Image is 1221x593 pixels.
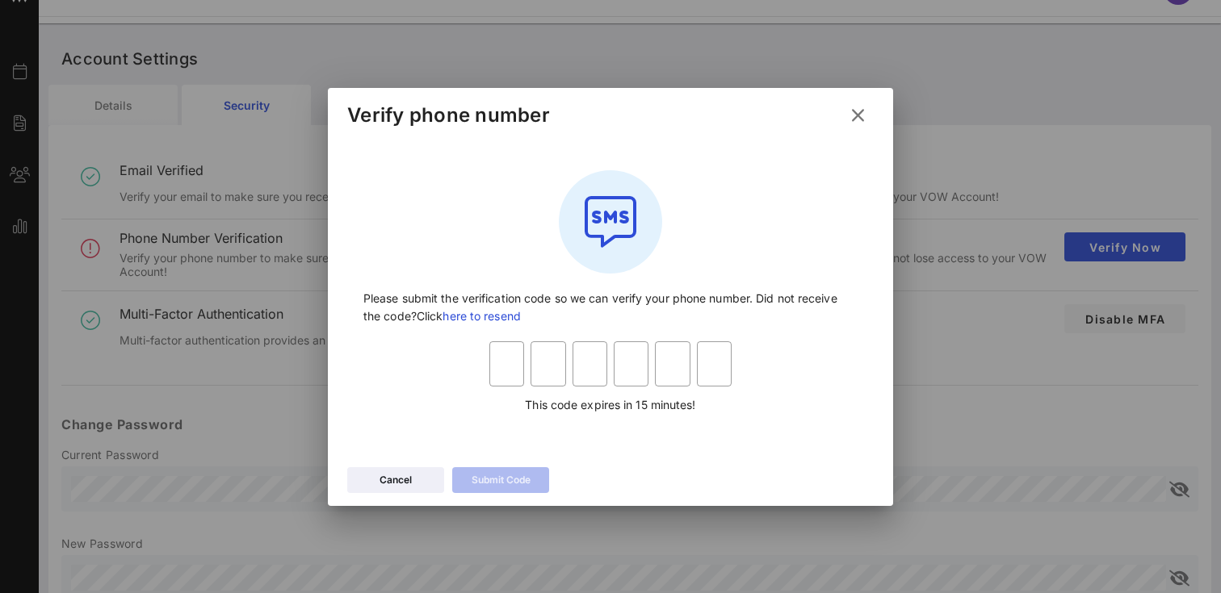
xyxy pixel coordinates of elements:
[363,290,858,325] p: Please submit the verification code so we can verify your phone number. Did not receive the code?
[472,472,531,488] div: Submit Code
[347,467,444,493] button: Cancel
[452,467,549,493] button: Submit Code
[417,309,521,323] span: Click
[347,103,550,127] div: Verify phone number
[443,309,520,323] a: here to resend
[489,396,732,414] p: This code expires in 15 minutes!
[380,472,412,488] div: Cancel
